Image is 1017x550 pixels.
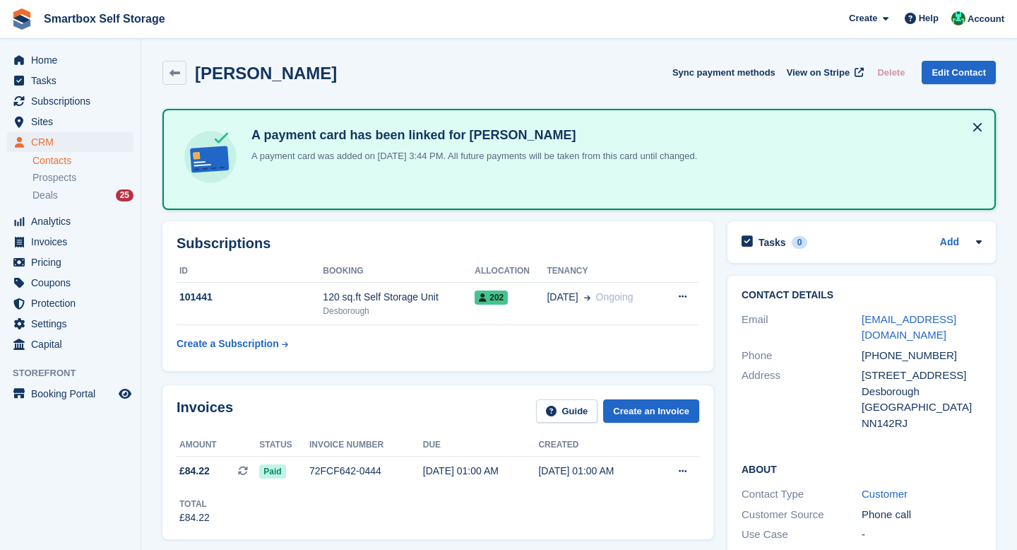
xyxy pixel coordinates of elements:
[31,384,116,404] span: Booking Portal
[246,149,697,163] p: A payment card was added on [DATE] 3:44 PM. All future payments will be taken from this card unti...
[862,399,982,416] div: [GEOGRAPHIC_DATA]
[177,337,279,351] div: Create a Subscription
[475,260,547,283] th: Allocation
[862,348,982,364] div: [PHONE_NUMBER]
[38,7,171,30] a: Smartbox Self Storage
[7,211,133,231] a: menu
[309,464,423,479] div: 72FCF642-0444
[31,91,116,111] span: Subscriptions
[177,434,259,457] th: Amount
[32,188,133,203] a: Deals 25
[323,290,475,305] div: 120 sq.ft Self Storage Unit
[31,50,116,70] span: Home
[177,235,699,252] h2: Subscriptions
[31,252,116,272] span: Pricing
[919,11,939,25] span: Help
[31,211,116,231] span: Analytics
[7,50,133,70] a: menu
[32,154,133,168] a: Contacts
[117,385,133,402] a: Preview store
[862,488,908,500] a: Customer
[862,416,982,432] div: NN142RJ
[862,368,982,384] div: [STREET_ADDRESS]
[177,399,233,423] h2: Invoices
[7,112,133,131] a: menu
[32,171,76,185] span: Prospects
[7,314,133,334] a: menu
[259,434,309,457] th: Status
[742,462,982,476] h2: About
[759,236,786,249] h2: Tasks
[31,273,116,293] span: Coupons
[538,464,654,479] div: [DATE] 01:00 AM
[787,66,850,80] span: View on Stripe
[596,291,634,303] span: Ongoing
[259,464,285,479] span: Paid
[31,334,116,354] span: Capital
[179,498,210,510] div: Total
[116,189,133,201] div: 25
[862,313,956,341] a: [EMAIL_ADDRESS][DOMAIN_NAME]
[742,486,862,503] div: Contact Type
[742,312,862,344] div: Email
[13,366,141,380] span: Storefront
[7,91,133,111] a: menu
[742,507,862,523] div: Customer Source
[922,61,996,84] a: Edit Contact
[547,290,578,305] span: [DATE]
[32,189,58,202] span: Deals
[177,290,323,305] div: 101441
[31,314,116,334] span: Settings
[31,112,116,131] span: Sites
[323,305,475,317] div: Desborough
[7,252,133,272] a: menu
[547,260,660,283] th: Tenancy
[31,71,116,90] span: Tasks
[11,8,32,30] img: stora-icon-8386f47178a22dfd0bd8f6a31ec36ba5ce8667c1dd55bd0f319d3a0aa187defe.svg
[195,64,337,83] h2: [PERSON_NAME]
[672,61,775,84] button: Sync payment methods
[862,384,982,400] div: Desborough
[538,434,654,457] th: Created
[742,290,982,301] h2: Contact Details
[603,399,699,423] a: Create an Invoice
[179,510,210,525] div: £84.22
[792,236,808,249] div: 0
[31,232,116,252] span: Invoices
[7,232,133,252] a: menu
[7,71,133,90] a: menu
[32,170,133,185] a: Prospects
[7,132,133,152] a: menu
[951,11,965,25] img: Elinor Shepherd
[968,12,1004,26] span: Account
[31,132,116,152] span: CRM
[309,434,423,457] th: Invoice number
[862,527,982,543] div: -
[423,434,539,457] th: Due
[31,293,116,313] span: Protection
[742,368,862,431] div: Address
[7,384,133,404] a: menu
[742,527,862,543] div: Use Case
[536,399,598,423] a: Guide
[246,127,697,144] h4: A payment card has been linked for [PERSON_NAME]
[742,348,862,364] div: Phone
[423,464,539,479] div: [DATE] 01:00 AM
[179,464,210,479] span: £84.22
[781,61,867,84] a: View on Stripe
[475,291,508,305] span: 202
[323,260,475,283] th: Booking
[849,11,877,25] span: Create
[940,235,959,251] a: Add
[872,61,910,84] button: Delete
[177,260,323,283] th: ID
[862,507,982,523] div: Phone call
[7,293,133,313] a: menu
[177,331,288,357] a: Create a Subscription
[7,334,133,354] a: menu
[181,127,240,187] img: card-linked-ebf98d0992dc2aeb22e95c0e3c79077019eb2392cfd83c6a337811c24bc77127.svg
[7,273,133,293] a: menu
